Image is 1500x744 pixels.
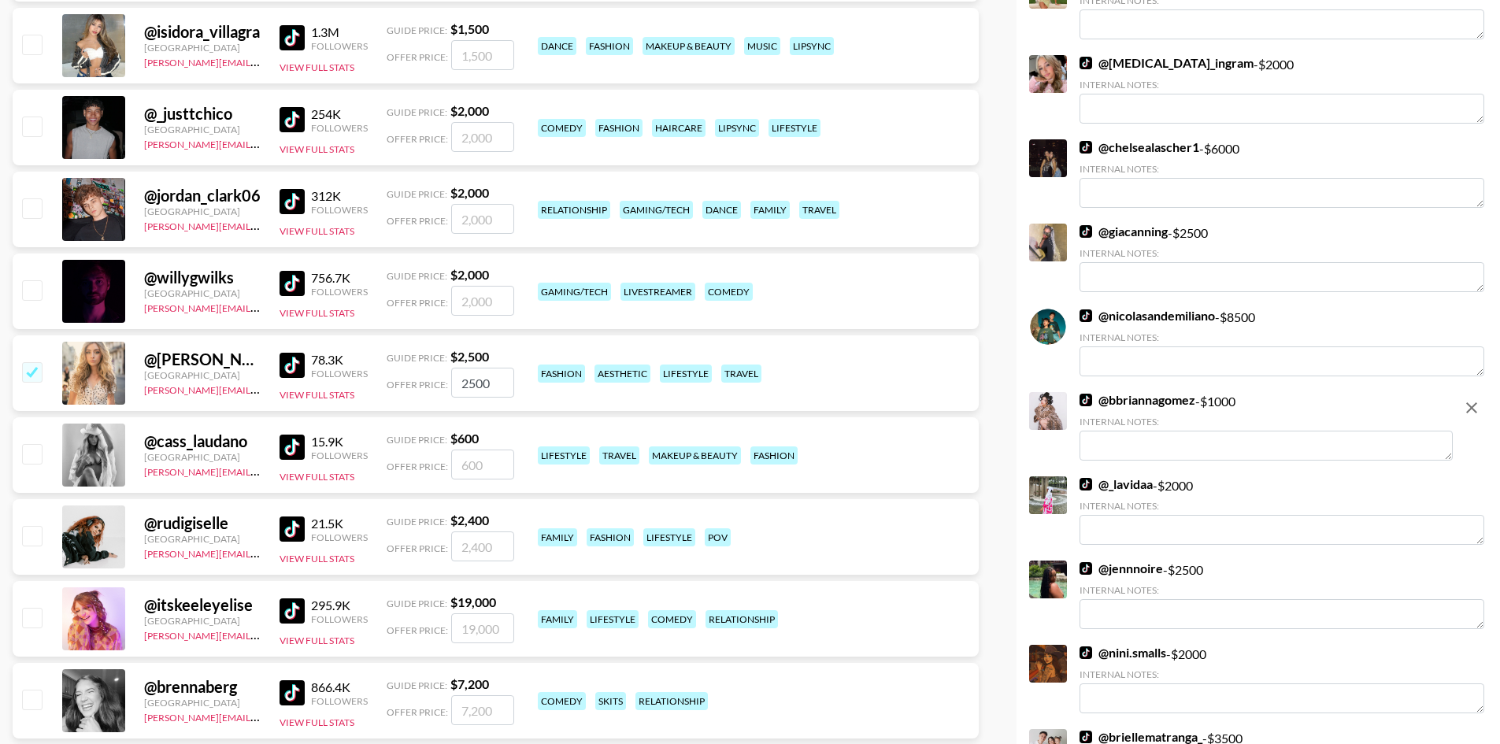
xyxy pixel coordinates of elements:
[1080,57,1092,69] img: TikTok
[144,22,261,42] div: @ isidora_villagra
[387,24,447,36] span: Guide Price:
[387,461,448,472] span: Offer Price:
[1080,392,1195,408] a: @bbriannagomez
[450,431,479,446] strong: $ 600
[144,124,261,135] div: [GEOGRAPHIC_DATA]
[144,287,261,299] div: [GEOGRAPHIC_DATA]
[144,533,261,545] div: [GEOGRAPHIC_DATA]
[1080,478,1092,490] img: TikTok
[538,692,586,710] div: comedy
[144,615,261,627] div: [GEOGRAPHIC_DATA]
[769,119,820,137] div: lifestyle
[643,528,695,546] div: lifestyle
[594,365,650,383] div: aesthetic
[280,435,305,460] img: TikTok
[1080,163,1484,175] div: Internal Notes:
[451,122,514,152] input: 2,000
[311,434,368,450] div: 15.9K
[311,450,368,461] div: Followers
[620,283,695,301] div: livestreamer
[587,610,639,628] div: lifestyle
[280,389,354,401] button: View Full Stats
[311,352,368,368] div: 78.3K
[450,185,489,200] strong: $ 2,000
[750,201,790,219] div: family
[144,104,261,124] div: @ _justtchico
[311,188,368,204] div: 312K
[1080,500,1484,512] div: Internal Notes:
[387,270,447,282] span: Guide Price:
[744,37,780,55] div: music
[311,613,368,625] div: Followers
[311,679,368,695] div: 866.4K
[451,40,514,70] input: 1,500
[450,21,489,36] strong: $ 1,500
[1080,225,1092,238] img: TikTok
[280,716,354,728] button: View Full Stats
[311,368,368,379] div: Followers
[705,528,731,546] div: pov
[311,286,368,298] div: Followers
[1080,394,1092,406] img: TikTok
[451,531,514,561] input: 2,400
[311,531,368,543] div: Followers
[450,513,489,527] strong: $ 2,400
[750,446,798,465] div: fashion
[1080,561,1163,576] a: @jennnoire
[538,283,611,301] div: gaming/tech
[538,119,586,137] div: comedy
[144,513,261,533] div: @ rudigiselle
[1080,645,1484,713] div: - $ 2000
[1080,224,1168,239] a: @giacanning
[451,450,514,479] input: 600
[144,42,261,54] div: [GEOGRAPHIC_DATA]
[280,189,305,214] img: TikTok
[450,349,489,364] strong: $ 2,500
[1080,247,1484,259] div: Internal Notes:
[280,25,305,50] img: TikTok
[280,598,305,624] img: TikTok
[1080,584,1484,596] div: Internal Notes:
[144,697,261,709] div: [GEOGRAPHIC_DATA]
[280,61,354,73] button: View Full Stats
[280,471,354,483] button: View Full Stats
[144,205,261,217] div: [GEOGRAPHIC_DATA]
[387,434,447,446] span: Guide Price:
[1080,308,1484,376] div: - $ 8500
[387,51,448,63] span: Offer Price:
[635,692,708,710] div: relationship
[649,446,741,465] div: makeup & beauty
[1080,646,1092,659] img: TikTok
[144,709,377,724] a: [PERSON_NAME][EMAIL_ADDRESS][DOMAIN_NAME]
[799,201,839,219] div: travel
[1080,141,1092,154] img: TikTok
[311,204,368,216] div: Followers
[1080,139,1199,155] a: @chelsealascher1
[660,365,712,383] div: lifestyle
[1080,645,1166,661] a: @nini.smalls
[450,267,489,282] strong: $ 2,000
[451,368,514,398] input: 2,500
[1456,392,1487,424] button: remove
[280,553,354,564] button: View Full Stats
[311,40,368,52] div: Followers
[1080,139,1484,208] div: - $ 6000
[450,594,496,609] strong: $ 19,000
[1080,224,1484,292] div: - $ 2500
[144,186,261,205] div: @ jordan_clark06
[648,610,696,628] div: comedy
[1080,476,1153,492] a: @_lavidaa
[1080,331,1484,343] div: Internal Notes:
[595,692,626,710] div: skits
[595,119,643,137] div: fashion
[1080,309,1092,322] img: TikTok
[311,516,368,531] div: 21.5K
[451,204,514,234] input: 2,000
[721,365,761,383] div: travel
[387,542,448,554] span: Offer Price:
[1080,308,1215,324] a: @nicolasandemiliano
[144,54,377,68] a: [PERSON_NAME][EMAIL_ADDRESS][DOMAIN_NAME]
[538,528,577,546] div: family
[144,463,377,478] a: [PERSON_NAME][EMAIL_ADDRESS][DOMAIN_NAME]
[1080,476,1484,545] div: - $ 2000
